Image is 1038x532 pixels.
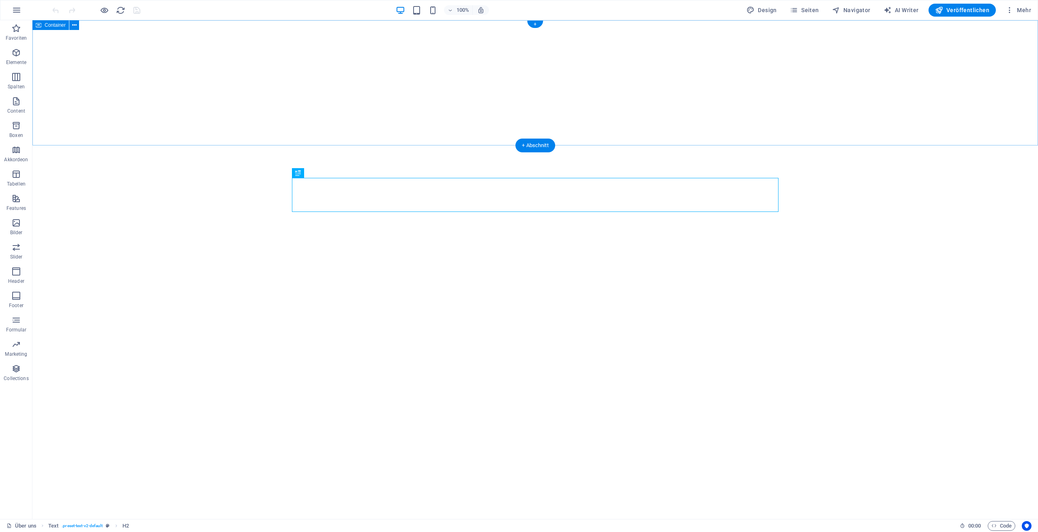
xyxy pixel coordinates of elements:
p: Elemente [6,59,27,66]
span: Design [746,6,777,14]
i: Bei Größenänderung Zoomstufe automatisch an das gewählte Gerät anpassen. [477,6,485,14]
div: + [527,21,543,28]
span: Mehr [1006,6,1031,14]
button: Code [988,521,1015,531]
span: Veröffentlichen [935,6,989,14]
button: 100% [444,5,473,15]
h6: 100% [456,5,469,15]
button: Seiten [787,4,822,17]
i: Seite neu laden [116,6,125,15]
span: 00 00 [968,521,981,531]
p: Features [6,205,26,212]
button: Usercentrics [1022,521,1032,531]
span: Klick zum Auswählen. Doppelklick zum Bearbeiten [122,521,129,531]
div: + Abschnitt [515,139,555,152]
p: Slider [10,254,23,260]
p: Bilder [10,229,23,236]
p: Header [8,278,24,284]
span: Seiten [790,6,819,14]
span: Klick zum Auswählen. Doppelklick zum Bearbeiten [48,521,58,531]
p: Spalten [8,83,25,90]
h6: Session-Zeit [960,521,981,531]
p: Favoriten [6,35,27,41]
button: Klicke hier, um den Vorschau-Modus zu verlassen [99,5,109,15]
p: Marketing [5,351,27,357]
button: reload [116,5,125,15]
div: Design (Strg+Alt+Y) [743,4,780,17]
button: Mehr [1002,4,1034,17]
button: Veröffentlichen [929,4,996,17]
span: Code [991,521,1012,531]
span: AI Writer [884,6,919,14]
span: Container [45,23,66,28]
span: . preset-text-v2-default [62,521,103,531]
p: Footer [9,302,24,309]
span: : [974,523,975,529]
p: Content [7,108,25,114]
p: Collections [4,375,28,382]
p: Boxen [9,132,23,139]
p: Formular [6,327,27,333]
i: Dieses Element ist ein anpassbares Preset [106,523,109,528]
button: AI Writer [880,4,922,17]
span: Navigator [832,6,871,14]
nav: breadcrumb [48,521,129,531]
a: Klick, um Auswahl aufzuheben. Doppelklick öffnet Seitenverwaltung [6,521,36,531]
p: Tabellen [7,181,26,187]
button: Navigator [829,4,874,17]
p: Akkordeon [4,156,28,163]
button: Design [743,4,780,17]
